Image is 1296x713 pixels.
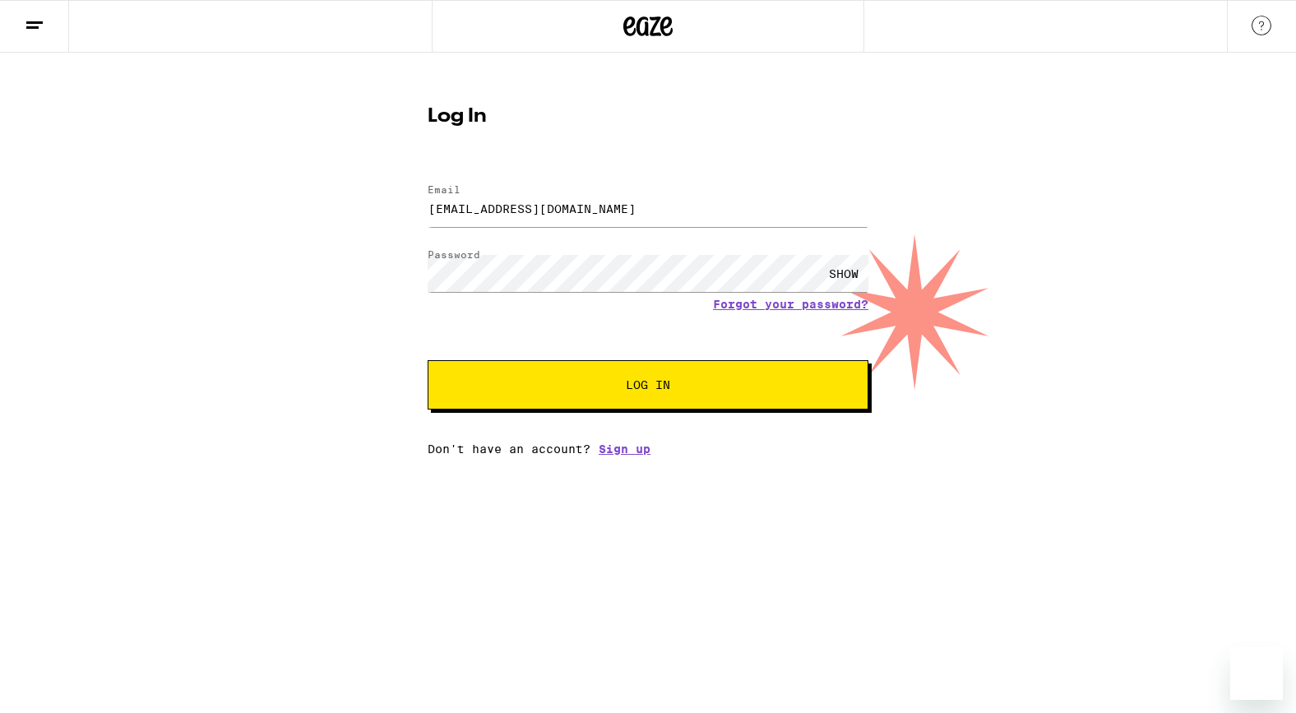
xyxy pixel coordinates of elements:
input: Email [428,190,868,227]
a: Sign up [599,442,650,456]
button: Log In [428,360,868,410]
a: Forgot your password? [713,298,868,311]
div: SHOW [819,255,868,292]
div: Don't have an account? [428,442,868,456]
h1: Log In [428,107,868,127]
iframe: Button to launch messaging window [1230,647,1283,700]
label: Email [428,184,461,195]
label: Password [428,249,480,260]
span: Log In [626,379,670,391]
